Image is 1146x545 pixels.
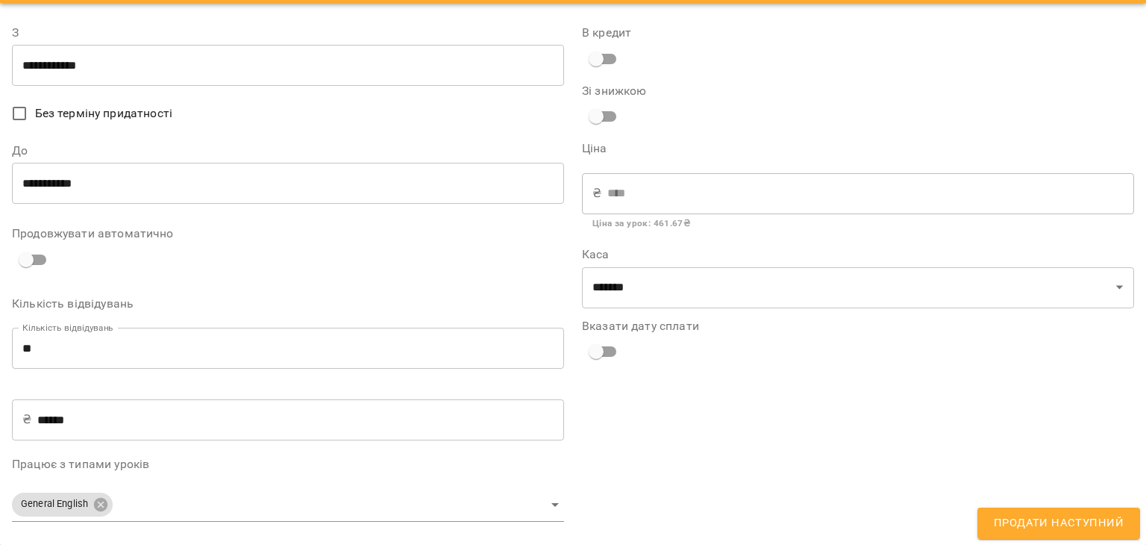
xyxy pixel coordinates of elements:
[12,145,564,157] label: До
[582,143,1134,155] label: Ціна
[977,508,1140,539] button: Продати наступний
[592,218,690,228] b: Ціна за урок : 461.67 ₴
[582,320,1134,332] label: Вказати дату сплати
[582,249,1134,261] label: Каса
[994,514,1124,533] span: Продати наступний
[12,27,564,39] label: З
[592,184,601,202] p: ₴
[12,228,564,240] label: Продовжувати автоматично
[12,298,564,310] label: Кількість відвідувань
[12,488,564,522] div: General English
[12,493,113,517] div: General English
[35,105,172,122] span: Без терміну придатності
[22,411,31,429] p: ₴
[12,497,97,511] span: General English
[12,458,564,470] label: Працює з типами уроків
[582,27,1134,39] label: В кредит
[582,85,766,97] label: Зі знижкою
